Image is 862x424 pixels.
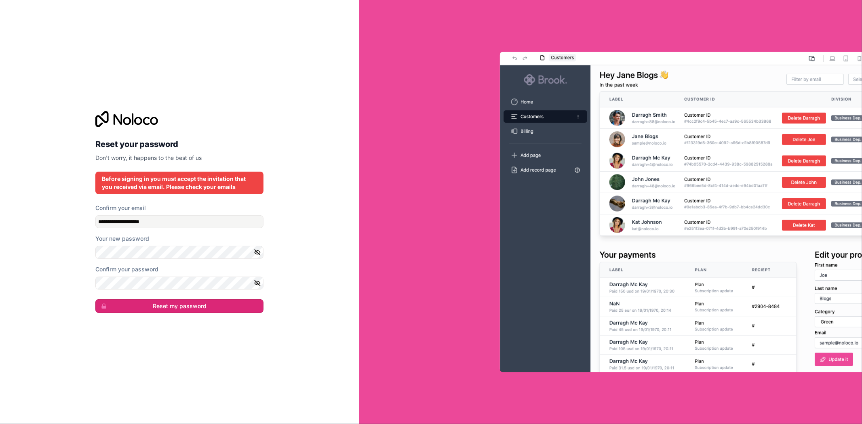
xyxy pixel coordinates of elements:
[95,215,263,228] input: Email address
[95,277,263,290] input: Confirm password
[95,299,263,313] button: Reset my password
[95,246,263,259] input: Password
[95,265,158,273] label: Confirm your password
[95,154,263,162] p: Don't worry, it happens to the best of us
[102,175,257,191] div: Before signing in you must accept the invitation that you received via email. Please check your e...
[95,137,263,151] h2: Reset your password
[95,235,149,243] label: Your new password
[95,204,146,212] label: Confirm your email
